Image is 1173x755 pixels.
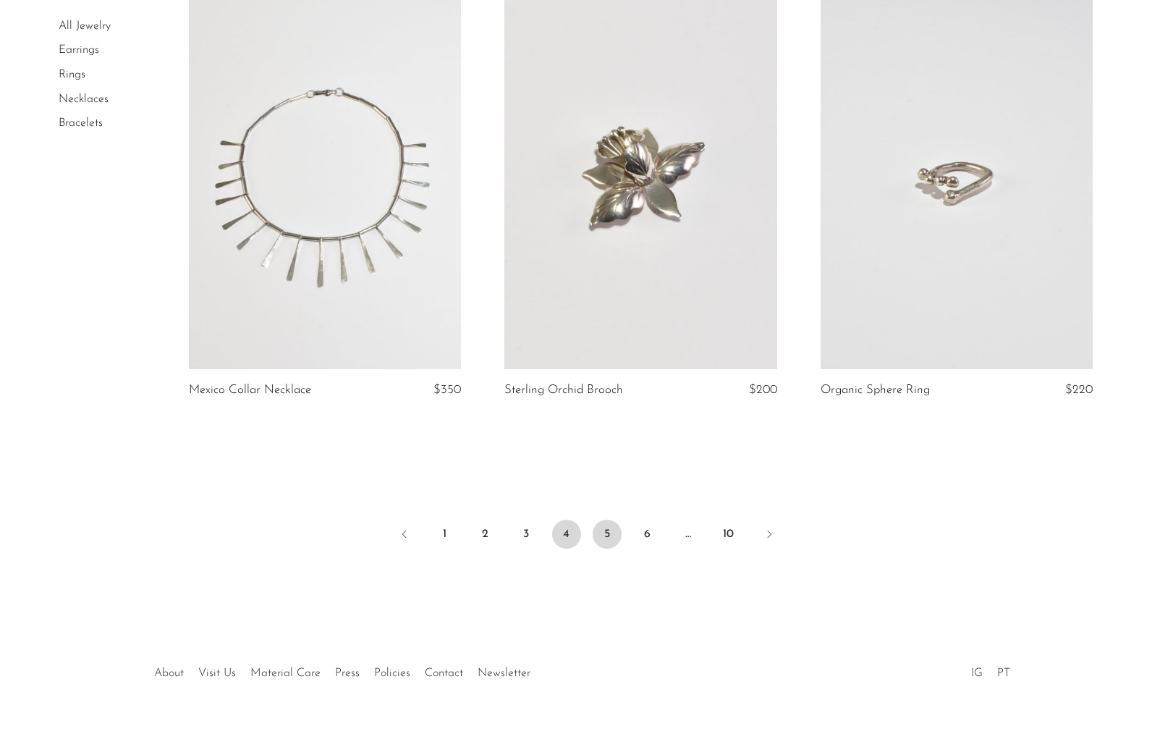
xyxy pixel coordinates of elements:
[59,20,111,32] a: All Jewelry
[714,520,743,549] a: 10
[964,656,1017,683] ul: Social Medias
[335,667,360,679] a: Press
[471,520,500,549] a: 2
[374,667,410,679] a: Policies
[504,384,623,397] a: Sterling Orchid Brooch
[997,667,1010,679] a: PT
[749,384,777,396] span: $200
[821,384,930,397] a: Organic Sphere Ring
[390,520,419,552] a: Previous
[147,656,538,683] ul: Quick links
[674,520,703,549] span: …
[593,520,622,549] a: 5
[59,45,99,56] a: Earrings
[154,667,184,679] a: About
[633,520,662,549] a: 6
[971,667,983,679] a: IG
[431,520,460,549] a: 1
[59,117,103,129] a: Bracelets
[198,667,236,679] a: Visit Us
[189,384,311,397] a: Mexico Collar Necklace
[59,69,85,80] a: Rings
[59,93,109,105] a: Necklaces
[755,520,784,552] a: Next
[1065,384,1093,396] span: $220
[250,667,321,679] a: Material Care
[512,520,541,549] a: 3
[425,667,463,679] a: Contact
[433,384,461,396] span: $350
[552,520,581,549] span: 4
